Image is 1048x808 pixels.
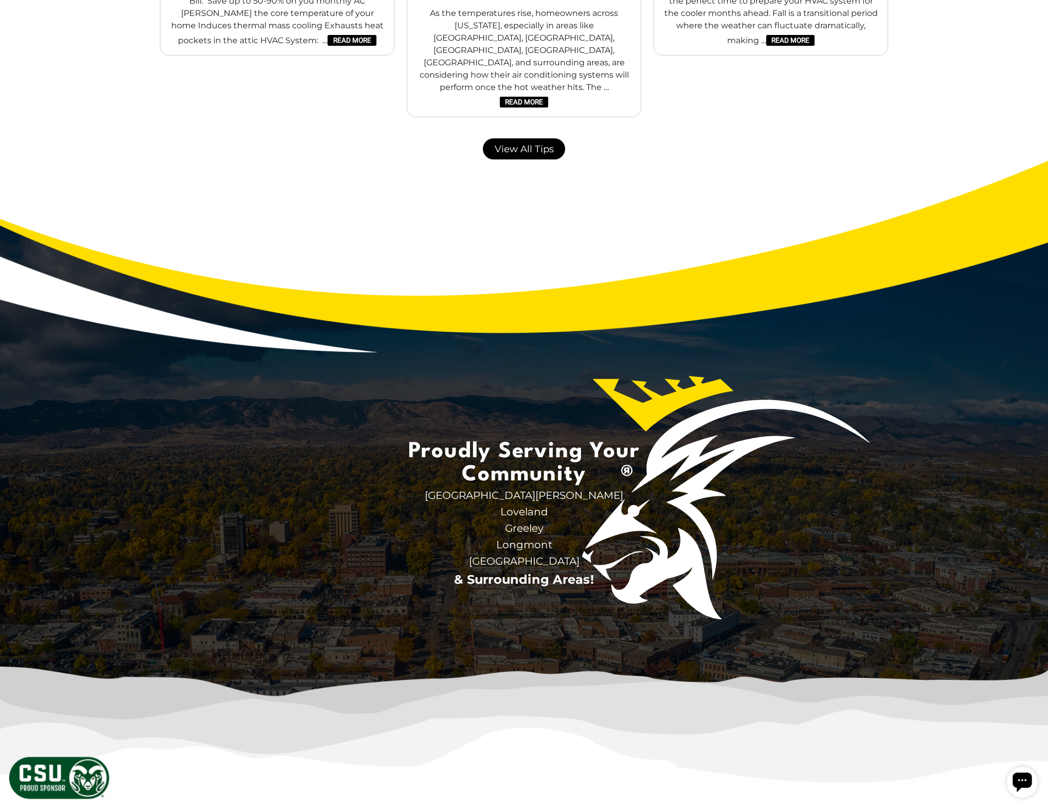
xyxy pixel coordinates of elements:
[395,553,653,569] span: [GEOGRAPHIC_DATA]
[4,4,35,35] div: Open chat widget
[328,35,376,46] a: Read More
[395,520,653,536] span: Greeley
[8,756,111,800] img: CSU Sponsor Badge
[483,138,565,159] a: View All Tips
[395,441,653,487] span: Proudly Serving Your Community
[395,536,653,553] span: Longmont
[454,572,594,587] a: & Surrounding Areas!
[395,487,653,504] span: [GEOGRAPHIC_DATA][PERSON_NAME]
[415,7,633,109] span: As the temperatures rise, homeowners across [US_STATE], especially in areas like [GEOGRAPHIC_DATA...
[395,504,653,520] span: Loveland
[766,35,815,46] a: Read More
[500,97,548,108] a: Read More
